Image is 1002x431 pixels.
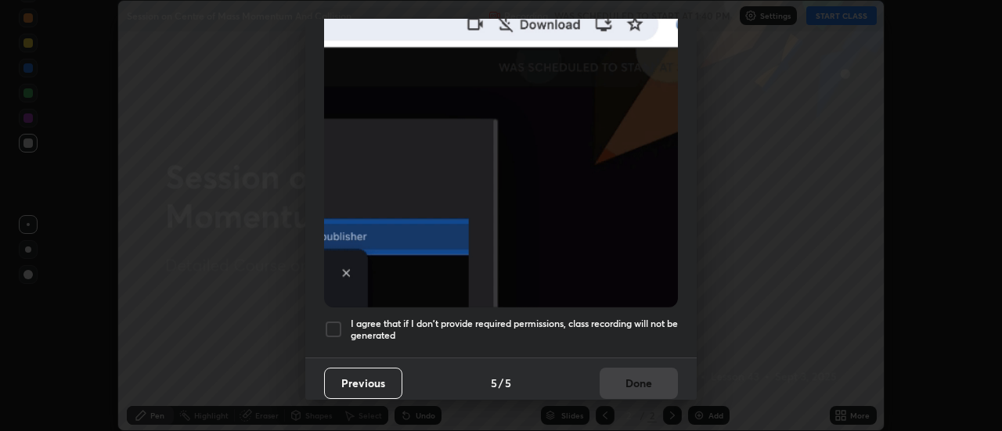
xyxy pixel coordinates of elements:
[505,375,511,391] h4: 5
[499,375,503,391] h4: /
[324,368,402,399] button: Previous
[351,318,678,342] h5: I agree that if I don't provide required permissions, class recording will not be generated
[491,375,497,391] h4: 5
